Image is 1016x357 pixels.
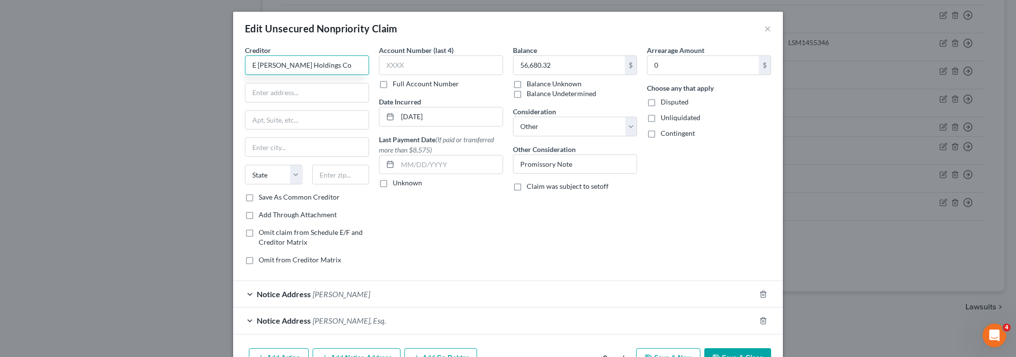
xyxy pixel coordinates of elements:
[393,178,422,188] label: Unknown
[1003,324,1011,331] span: 4
[398,107,503,126] input: MM/DD/YYYY
[513,144,576,154] label: Other Consideration
[379,55,503,75] input: XXXX
[245,83,369,102] input: Enter address...
[313,289,370,299] span: [PERSON_NAME]
[379,45,454,55] label: Account Number (last 4)
[245,138,369,156] input: Enter city...
[379,97,421,107] label: Date Incurred
[379,134,503,155] label: Last Payment Date
[379,135,494,154] span: (If paid or transferred more than $8,575)
[513,155,637,174] input: Specify...
[398,155,503,174] input: MM/DD/YYYY
[759,56,771,75] div: $
[527,79,582,89] label: Balance Unknown
[661,129,695,137] span: Contingent
[245,46,271,54] span: Creditor
[245,111,369,129] input: Apt, Suite, etc...
[764,23,771,34] button: ×
[245,55,369,75] input: Search creditor by name...
[661,113,700,122] span: Unliquidated
[312,165,370,184] input: Enter zip...
[647,45,704,55] label: Arrearage Amount
[259,255,341,264] span: Omit from Creditor Matrix
[245,22,398,35] div: Edit Unsecured Nonpriority Claim
[257,316,311,325] span: Notice Address
[513,106,556,117] label: Consideration
[257,289,311,299] span: Notice Address
[983,324,1006,347] iframe: Intercom live chat
[513,45,537,55] label: Balance
[527,89,596,99] label: Balance Undetermined
[527,182,609,190] span: Claim was subject to setoff
[647,83,714,93] label: Choose any that apply
[661,98,689,106] span: Disputed
[513,56,625,75] input: 0.00
[647,56,759,75] input: 0.00
[625,56,637,75] div: $
[259,192,340,202] label: Save As Common Creditor
[313,316,386,325] span: [PERSON_NAME], Esq.
[259,228,363,246] span: Omit claim from Schedule E/F and Creditor Matrix
[259,210,337,220] label: Add Through Attachment
[393,79,459,89] label: Full Account Number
